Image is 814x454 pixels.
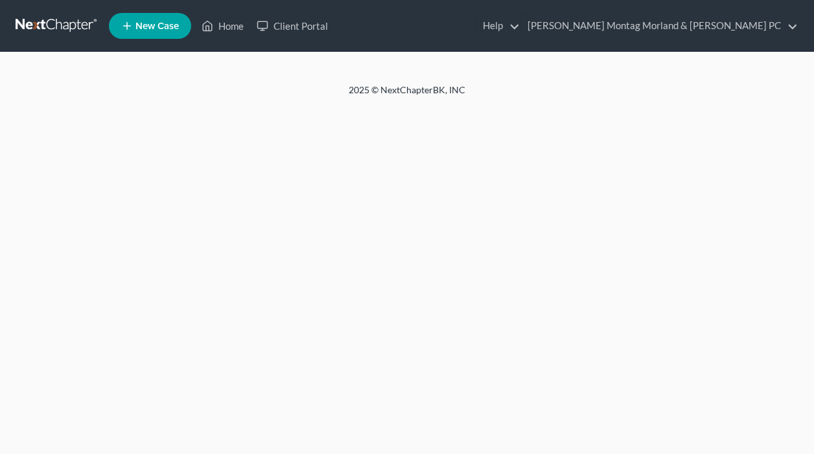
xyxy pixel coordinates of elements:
[476,14,520,38] a: Help
[250,14,334,38] a: Client Portal
[38,84,776,107] div: 2025 © NextChapterBK, INC
[521,14,798,38] a: [PERSON_NAME] Montag Morland & [PERSON_NAME] PC
[109,13,191,39] new-legal-case-button: New Case
[195,14,250,38] a: Home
